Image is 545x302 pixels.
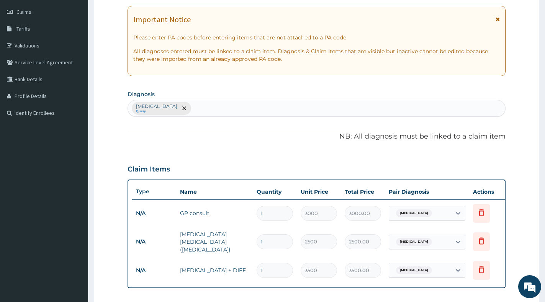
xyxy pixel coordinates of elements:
p: NB: All diagnosis must be linked to a claim item [128,132,506,142]
small: Query [136,109,177,113]
td: N/A [132,206,176,220]
td: [MEDICAL_DATA] + DIFF [176,263,253,278]
td: N/A [132,235,176,249]
span: remove selection option [181,105,188,112]
th: Pair Diagnosis [385,184,469,199]
p: [MEDICAL_DATA] [136,103,177,109]
th: Quantity [253,184,297,199]
p: All diagnoses entered must be linked to a claim item. Diagnosis & Claim Items that are visible bu... [133,47,500,63]
div: Minimize live chat window [126,4,144,22]
span: Tariffs [16,25,30,32]
span: We're online! [44,96,106,174]
p: Please enter PA codes before entering items that are not attached to a PA code [133,34,500,41]
th: Name [176,184,253,199]
th: Actions [469,184,507,199]
label: Diagnosis [128,90,155,98]
span: Claims [16,8,31,15]
textarea: Type your message and hit 'Enter' [4,209,146,236]
td: N/A [132,263,176,278]
th: Total Price [341,184,385,199]
th: Unit Price [297,184,341,199]
div: Chat with us now [40,43,129,53]
span: [MEDICAL_DATA] [396,238,432,246]
td: [MEDICAL_DATA] [MEDICAL_DATA] ([MEDICAL_DATA]) [176,227,253,257]
h1: Important Notice [133,15,191,24]
h3: Claim Items [128,165,170,174]
span: [MEDICAL_DATA] [396,209,432,217]
span: [MEDICAL_DATA] [396,266,432,274]
th: Type [132,184,176,199]
td: GP consult [176,206,253,221]
img: d_794563401_company_1708531726252_794563401 [14,38,31,57]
